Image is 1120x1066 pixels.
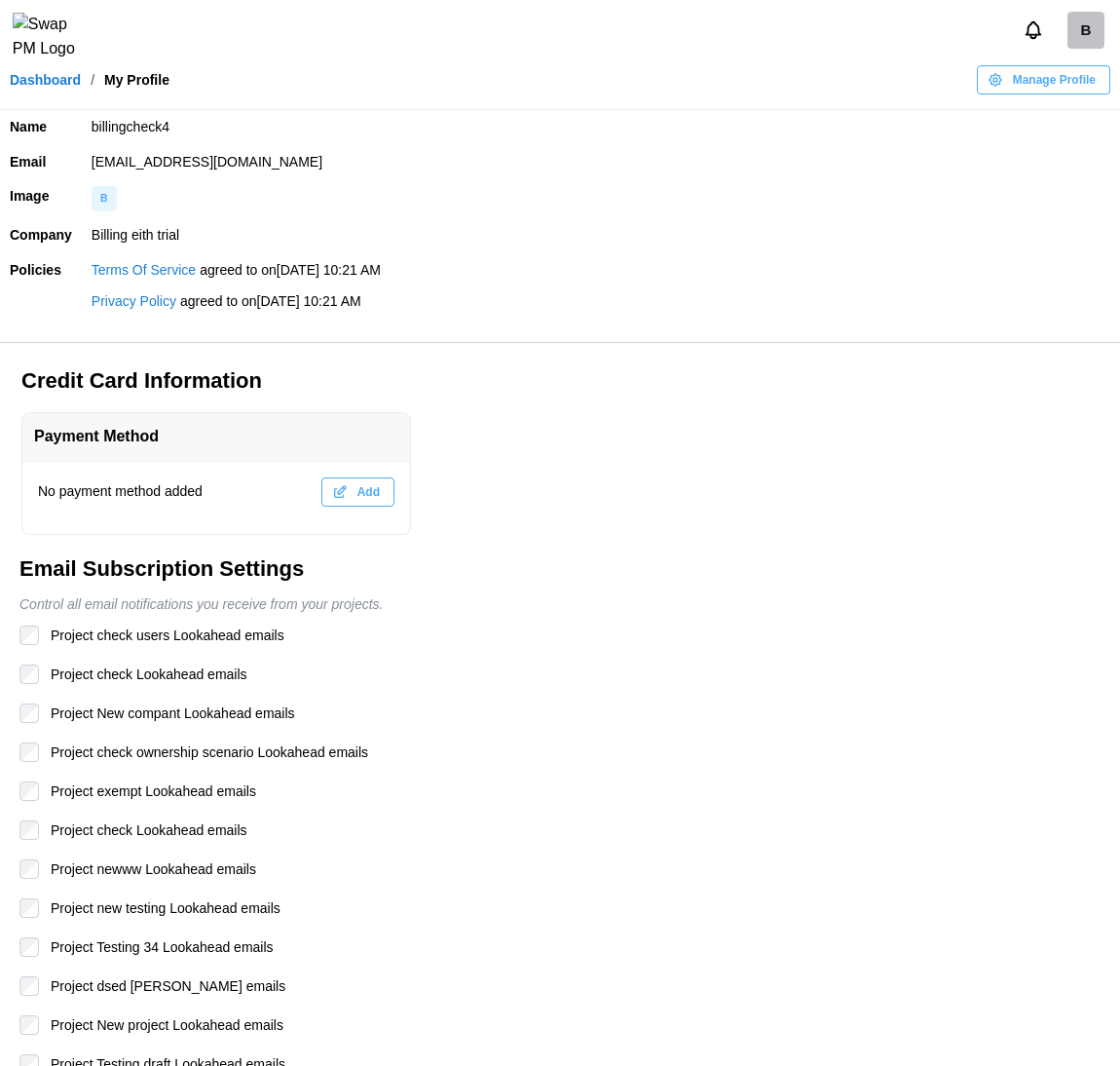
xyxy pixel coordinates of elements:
[39,781,256,801] label: Project exempt Lookahead emails
[91,73,94,87] div: /
[39,665,247,684] label: Project check Lookahead emails
[39,704,295,723] label: Project New compant Lookahead emails
[92,260,196,282] a: Terms Of Service
[321,477,394,507] button: Add
[39,626,284,645] label: Project check users Lookahead emails
[92,291,176,313] a: Privacy Policy
[34,425,159,449] div: Payment Method
[1013,66,1096,94] span: Manage Profile
[10,73,81,87] a: Dashboard
[39,742,368,762] label: Project check ownership scenario Lookahead emails
[82,110,1120,145] td: billingcheck4
[82,218,1120,253] td: Billing eith trial
[39,1015,283,1035] label: Project New project Lookahead emails
[82,145,1120,180] td: [EMAIL_ADDRESS][DOMAIN_NAME]
[13,13,92,61] img: Swap PM Logo
[357,478,380,506] span: Add
[1017,14,1050,47] button: Notifications
[38,481,203,503] div: No payment method added
[21,366,1104,397] h3: Credit Card Information
[39,859,256,879] label: Project newww Lookahead emails
[977,65,1110,95] button: Manage Profile
[39,898,280,918] label: Project new testing Lookahead emails
[104,73,169,87] div: My Profile
[39,820,247,840] label: Project check Lookahead emails
[39,976,285,996] label: Project dsed [PERSON_NAME] emails
[1067,12,1104,49] a: billingcheck4
[39,937,274,957] label: Project Testing 34 Lookahead emails
[180,291,361,313] div: agreed to on [DATE] 10:21 AM
[1067,12,1104,49] div: B
[200,260,381,282] div: agreed to on [DATE] 10:21 AM
[92,186,117,211] div: image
